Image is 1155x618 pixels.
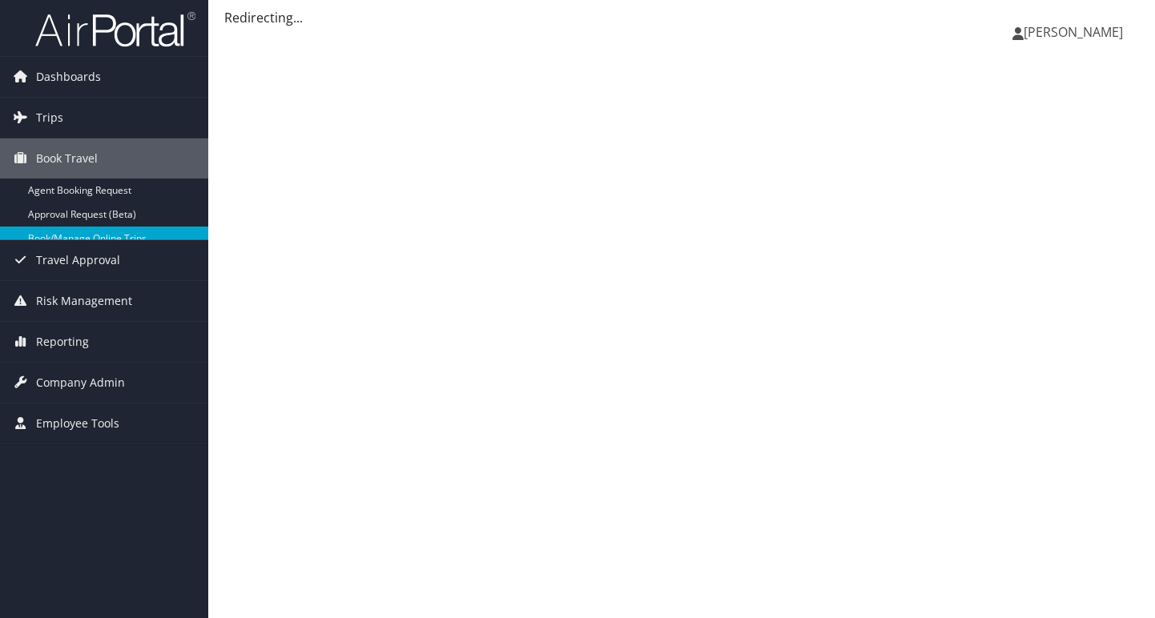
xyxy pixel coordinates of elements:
[224,8,1139,27] div: Redirecting...
[36,138,98,179] span: Book Travel
[36,57,101,97] span: Dashboards
[36,322,89,362] span: Reporting
[1024,23,1123,41] span: [PERSON_NAME]
[35,10,195,48] img: airportal-logo.png
[36,98,63,138] span: Trips
[36,363,125,403] span: Company Admin
[36,240,120,280] span: Travel Approval
[1012,8,1139,56] a: [PERSON_NAME]
[36,281,132,321] span: Risk Management
[36,403,119,443] span: Employee Tools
